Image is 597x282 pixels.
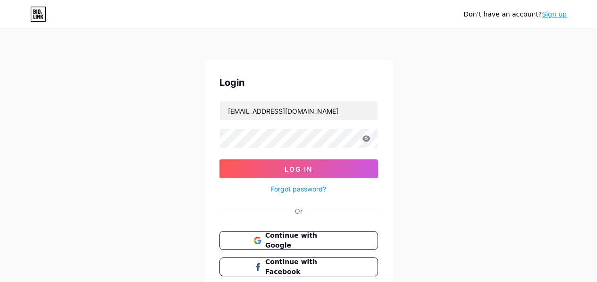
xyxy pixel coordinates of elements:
div: Or [295,206,303,216]
input: Username [220,101,378,120]
button: Continue with Facebook [219,257,378,276]
span: Continue with Facebook [265,257,343,277]
button: Continue with Google [219,231,378,250]
a: Forgot password? [271,184,326,194]
button: Log In [219,159,378,178]
span: Continue with Google [265,231,343,250]
span: Log In [285,165,312,173]
div: Don't have an account? [463,9,567,19]
div: Login [219,75,378,90]
a: Sign up [542,10,567,18]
